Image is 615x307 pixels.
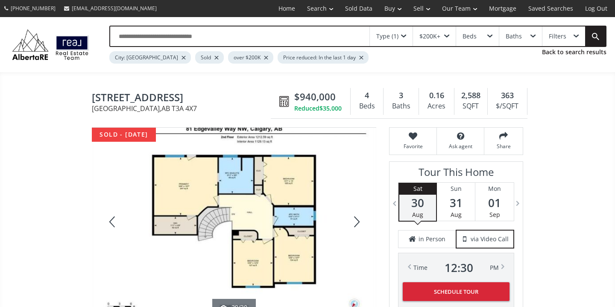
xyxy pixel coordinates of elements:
h3: Tour This Home [398,166,514,182]
span: [PHONE_NUMBER] [11,5,56,12]
div: Beds [463,33,477,39]
span: via Video Call [471,235,509,243]
div: 3 [388,90,414,101]
div: Price reduced: In the last 1 day [278,51,369,64]
span: [EMAIL_ADDRESS][DOMAIN_NAME] [72,5,157,12]
div: 363 [492,90,523,101]
span: 81 Edgevalley Way NW [92,92,275,105]
div: 4 [355,90,379,101]
div: Type (1) [376,33,398,39]
span: in Person [419,235,445,243]
span: 12 : 30 [445,262,473,274]
div: Reduced [294,104,342,113]
span: Sep [489,211,500,219]
div: Sold [195,51,224,64]
div: Filters [549,33,566,39]
div: Sun [437,183,475,195]
span: $940,000 [294,90,336,103]
span: Aug [451,211,462,219]
img: Logo [9,27,92,62]
span: Share [489,143,518,150]
span: 2,588 [461,90,480,101]
span: $35,000 [319,104,342,113]
button: Schedule Tour [403,282,510,301]
div: Mon [475,183,514,195]
div: $/SQFT [492,100,523,113]
div: 0.16 [423,90,449,101]
span: Ask agent [441,143,480,150]
div: Beds [355,100,379,113]
span: Aug [412,211,423,219]
div: sold - [DATE] [92,128,156,142]
div: Baths [506,33,522,39]
div: Time PM [413,262,499,274]
div: City: [GEOGRAPHIC_DATA] [109,51,191,64]
a: [EMAIL_ADDRESS][DOMAIN_NAME] [60,0,161,16]
div: over $200K [228,51,273,64]
div: SQFT [459,100,483,113]
a: Back to search results [542,48,606,56]
span: 30 [399,197,436,209]
div: Baths [388,100,414,113]
span: 01 [475,197,514,209]
span: 31 [437,197,475,209]
div: $200K+ [419,33,440,39]
div: Acres [423,100,449,113]
span: [GEOGRAPHIC_DATA] , AB T3A 4X7 [92,105,275,112]
div: Sat [399,183,436,195]
span: Favorite [394,143,432,150]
